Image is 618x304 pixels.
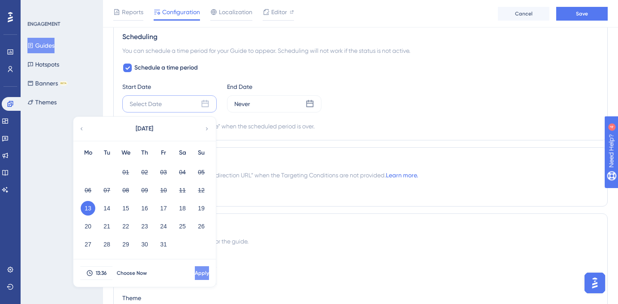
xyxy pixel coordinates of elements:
[156,219,171,234] button: 24
[192,148,211,158] div: Su
[81,219,95,234] button: 20
[122,170,418,180] span: The browser will redirect to the “Redirection URL” when the Targeting Conditions are not provided.
[118,219,133,234] button: 22
[100,201,114,216] button: 14
[122,82,217,92] div: Start Date
[219,7,252,17] span: Localization
[175,219,190,234] button: 25
[118,237,133,252] button: 29
[154,148,173,158] div: Fr
[122,46,599,56] div: You can schedule a time period for your Guide to appear. Scheduling will not work if the status i...
[156,165,171,179] button: 03
[137,183,152,198] button: 09
[27,21,60,27] div: ENGAGEMENT
[27,57,59,72] button: Hotspots
[27,38,55,53] button: Guides
[122,156,599,167] div: Redirection
[27,94,57,110] button: Themes
[135,148,154,158] div: Th
[112,266,151,280] button: Choose Now
[137,219,152,234] button: 23
[20,2,54,12] span: Need Help?
[118,183,133,198] button: 08
[27,76,67,91] button: BannersBETA
[118,201,133,216] button: 15
[130,99,162,109] div: Select Date
[162,7,200,17] span: Configuration
[79,148,97,158] div: Mo
[227,82,321,92] div: End Date
[100,237,114,252] button: 28
[498,7,549,21] button: Cancel
[96,270,107,277] span: 13:36
[97,148,116,158] div: Tu
[118,165,133,179] button: 01
[194,183,209,198] button: 12
[138,121,315,131] div: Automatically set as “Inactive” when the scheduled period is over.
[134,63,198,73] span: Schedule a time period
[100,219,114,234] button: 21
[117,270,147,277] span: Choose Now
[195,270,209,277] span: Apply
[136,124,153,134] span: [DATE]
[195,266,209,280] button: Apply
[175,201,190,216] button: 18
[122,236,599,246] div: Choose the container and theme for the guide.
[156,201,171,216] button: 17
[386,172,418,179] a: Learn more.
[122,32,599,42] div: Scheduling
[175,183,190,198] button: 11
[175,165,190,179] button: 04
[100,183,114,198] button: 07
[122,222,599,233] div: Advanced Settings
[60,4,62,11] div: 4
[116,148,135,158] div: We
[137,201,152,216] button: 16
[81,201,95,216] button: 13
[173,148,192,158] div: Sa
[156,237,171,252] button: 31
[576,10,588,17] span: Save
[137,165,152,179] button: 02
[80,266,112,280] button: 13:36
[81,237,95,252] button: 27
[194,165,209,179] button: 05
[515,10,533,17] span: Cancel
[271,7,287,17] span: Editor
[234,99,250,109] div: Never
[101,120,187,137] button: [DATE]
[122,293,599,303] div: Theme
[122,7,143,17] span: Reports
[81,183,95,198] button: 06
[194,219,209,234] button: 26
[156,183,171,198] button: 10
[556,7,608,21] button: Save
[122,253,599,264] div: Container
[582,270,608,296] iframe: UserGuiding AI Assistant Launcher
[137,237,152,252] button: 30
[194,201,209,216] button: 19
[60,81,67,85] div: BETA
